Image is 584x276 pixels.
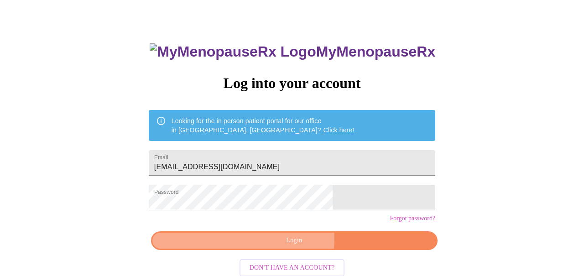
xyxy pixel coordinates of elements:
[237,263,347,271] a: Don't have an account?
[150,43,435,60] h3: MyMenopauseRx
[150,43,316,60] img: MyMenopauseRx Logo
[172,113,355,138] div: Looking for the in person patient portal for our office in [GEOGRAPHIC_DATA], [GEOGRAPHIC_DATA]?
[151,231,438,250] button: Login
[149,75,435,92] h3: Log into your account
[250,262,335,274] span: Don't have an account?
[323,126,355,134] a: Click here!
[390,215,435,222] a: Forgot password?
[162,235,427,246] span: Login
